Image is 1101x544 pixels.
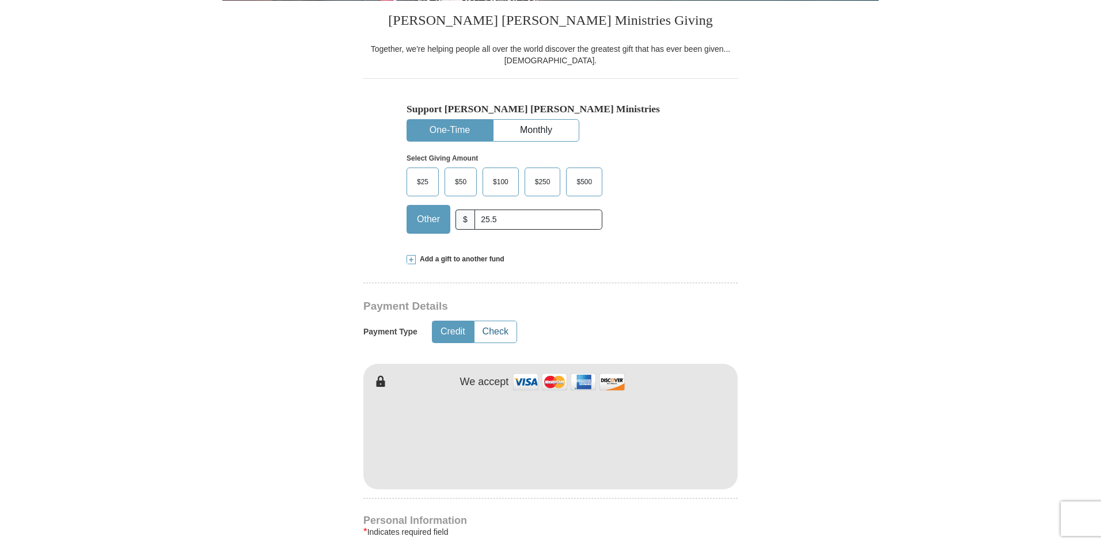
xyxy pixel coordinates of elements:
[449,173,472,191] span: $50
[493,120,579,141] button: Monthly
[455,210,475,230] span: $
[432,321,473,343] button: Credit
[487,173,514,191] span: $100
[363,525,738,539] div: Indicates required field
[407,103,694,115] h5: Support [PERSON_NAME] [PERSON_NAME] Ministries
[474,210,602,230] input: Other Amount
[411,211,446,228] span: Other
[416,254,504,264] span: Add a gift to another fund
[363,516,738,525] h4: Personal Information
[363,43,738,66] div: Together, we're helping people all over the world discover the greatest gift that has ever been g...
[529,173,556,191] span: $250
[407,120,492,141] button: One-Time
[511,370,627,394] img: credit cards accepted
[363,327,417,337] h5: Payment Type
[363,300,657,313] h3: Payment Details
[460,376,509,389] h4: We accept
[411,173,434,191] span: $25
[571,173,598,191] span: $500
[363,1,738,43] h3: [PERSON_NAME] [PERSON_NAME] Ministries Giving
[474,321,517,343] button: Check
[407,154,478,162] strong: Select Giving Amount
